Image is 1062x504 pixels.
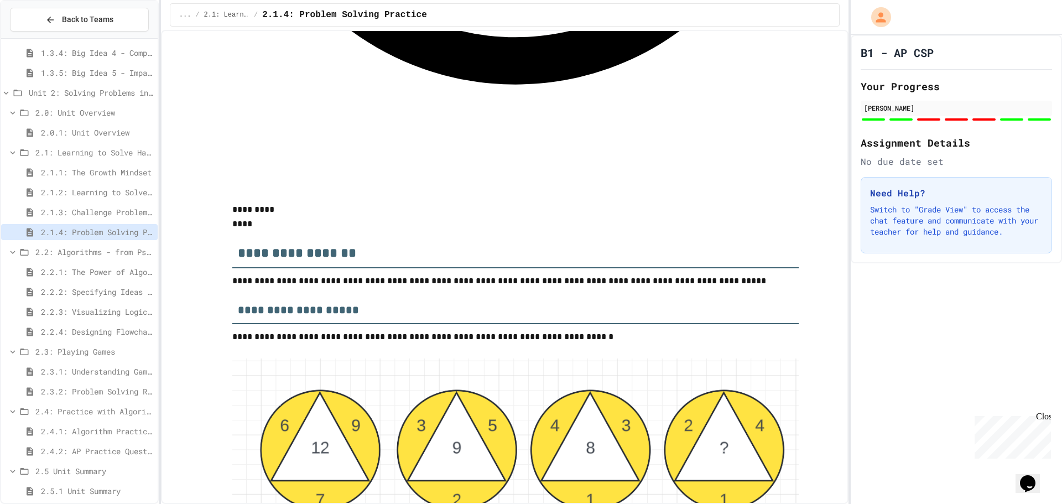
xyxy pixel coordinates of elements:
[41,386,153,397] span: 2.3.2: Problem Solving Reflection
[41,266,153,278] span: 2.2.1: The Power of Algorithms
[41,186,153,198] span: 2.1.2: Learning to Solve Hard Problems
[254,11,258,19] span: /
[262,8,427,22] span: 2.1.4: Problem Solving Practice
[29,87,153,98] span: Unit 2: Solving Problems in Computer Science
[35,107,153,118] span: 2.0: Unit Overview
[41,167,153,178] span: 2.1.1: The Growth Mindset
[861,45,934,60] h1: B1 - AP CSP
[41,47,153,59] span: 1.3.4: Big Idea 4 - Computing Systems and Networks
[4,4,76,70] div: Chat with us now!Close
[41,326,153,337] span: 2.2.4: Designing Flowcharts
[62,14,113,25] span: Back to Teams
[860,4,894,30] div: My Account
[861,135,1052,150] h2: Assignment Details
[861,155,1052,168] div: No due date set
[179,11,191,19] span: ...
[41,425,153,437] span: 2.4.1: Algorithm Practice Exercises
[41,226,153,238] span: 2.1.4: Problem Solving Practice
[35,246,153,258] span: 2.2: Algorithms - from Pseudocode to Flowcharts
[41,206,153,218] span: 2.1.3: Challenge Problem - The Bridge
[41,286,153,298] span: 2.2.2: Specifying Ideas with Pseudocode
[41,127,153,138] span: 2.0.1: Unit Overview
[41,306,153,318] span: 2.2.3: Visualizing Logic with Flowcharts
[35,406,153,417] span: 2.4: Practice with Algorithms
[41,67,153,79] span: 1.3.5: Big Idea 5 - Impact of Computing
[204,11,249,19] span: 2.1: Learning to Solve Hard Problems
[35,346,153,357] span: 2.3: Playing Games
[41,485,153,497] span: 2.5.1 Unit Summary
[870,186,1043,200] h3: Need Help?
[1016,460,1051,493] iframe: chat widget
[35,465,153,477] span: 2.5 Unit Summary
[10,8,149,32] button: Back to Teams
[195,11,199,19] span: /
[35,147,153,158] span: 2.1: Learning to Solve Hard Problems
[970,412,1051,459] iframe: chat widget
[864,103,1049,113] div: [PERSON_NAME]
[870,204,1043,237] p: Switch to "Grade View" to access the chat feature and communicate with your teacher for help and ...
[41,366,153,377] span: 2.3.1: Understanding Games with Flowcharts
[41,445,153,457] span: 2.4.2: AP Practice Questions
[861,79,1052,94] h2: Your Progress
